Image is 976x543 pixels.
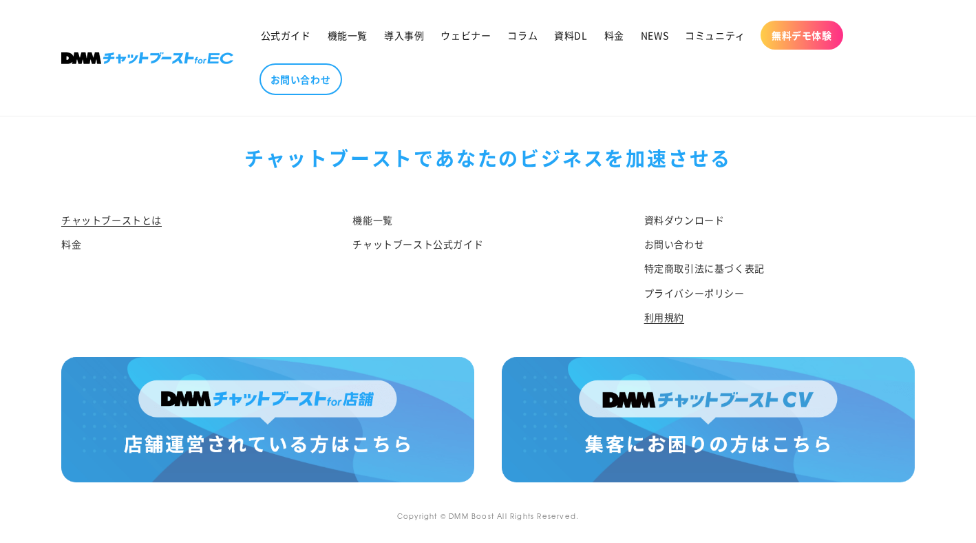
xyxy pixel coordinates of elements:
span: お問い合わせ [270,73,331,85]
span: 公式ガイド [261,29,311,41]
span: 導入事例 [384,29,424,41]
span: 資料DL [554,29,587,41]
small: Copyright © DMM Boost All Rights Reserved. [397,511,579,521]
a: お問い合わせ [644,232,705,256]
a: プライバシーポリシー [644,281,745,305]
a: チャットブーストとは [61,212,162,232]
a: チャットブースト公式ガイド [352,232,483,256]
span: ウェビナー [441,29,491,41]
a: 料金 [596,21,633,50]
span: コラム [507,29,538,41]
img: 店舗運営されている方はこちら [61,357,474,482]
div: チャットブーストで あなたのビジネスを加速させる [61,141,915,175]
a: NEWS [633,21,677,50]
a: 料金 [61,232,81,256]
a: 機能一覧 [352,212,392,232]
a: 資料ダウンロード [644,212,725,232]
span: 料金 [604,29,624,41]
a: コラム [499,21,546,50]
a: コミュニティ [677,21,754,50]
a: 機能一覧 [319,21,376,50]
img: 集客にお困りの方はこちら [502,357,915,482]
a: お問い合わせ [259,63,342,95]
a: ウェビナー [432,21,499,50]
img: 株式会社DMM Boost [61,52,233,64]
span: NEWS [641,29,668,41]
a: 導入事例 [376,21,432,50]
a: 無料デモ体験 [761,21,843,50]
a: 利用規約 [644,305,684,329]
span: 無料デモ体験 [772,29,832,41]
span: コミュニティ [685,29,745,41]
a: 特定商取引法に基づく表記 [644,256,765,280]
a: 資料DL [546,21,595,50]
span: 機能一覧 [328,29,368,41]
a: 公式ガイド [253,21,319,50]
